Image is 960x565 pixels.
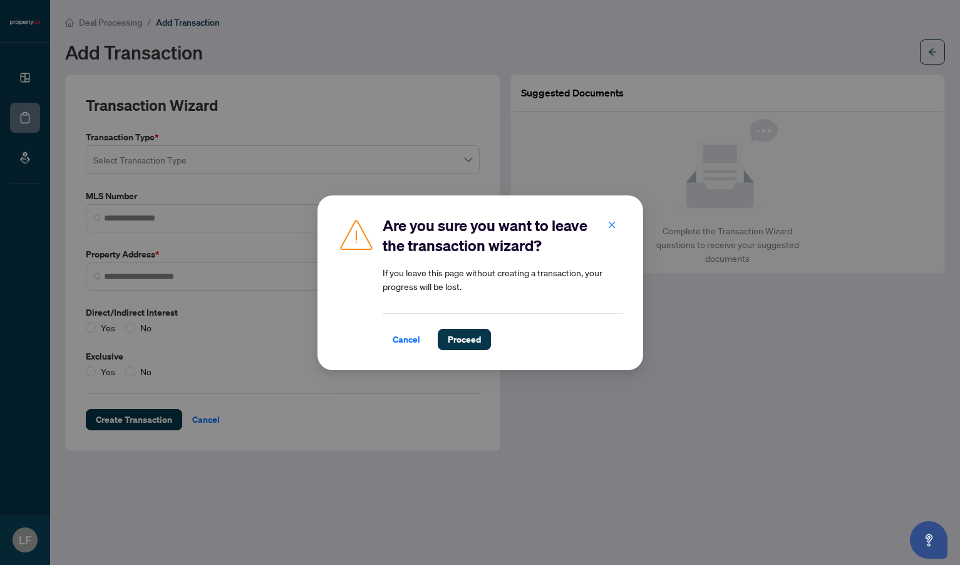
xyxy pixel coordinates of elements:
[383,329,430,350] button: Cancel
[383,266,623,293] article: If you leave this page without creating a transaction, your progress will be lost.
[448,329,481,350] span: Proceed
[910,521,947,559] button: Open asap
[393,329,420,350] span: Cancel
[607,220,616,229] span: close
[438,329,491,350] button: Proceed
[383,215,623,256] h2: Are you sure you want to leave the transaction wizard?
